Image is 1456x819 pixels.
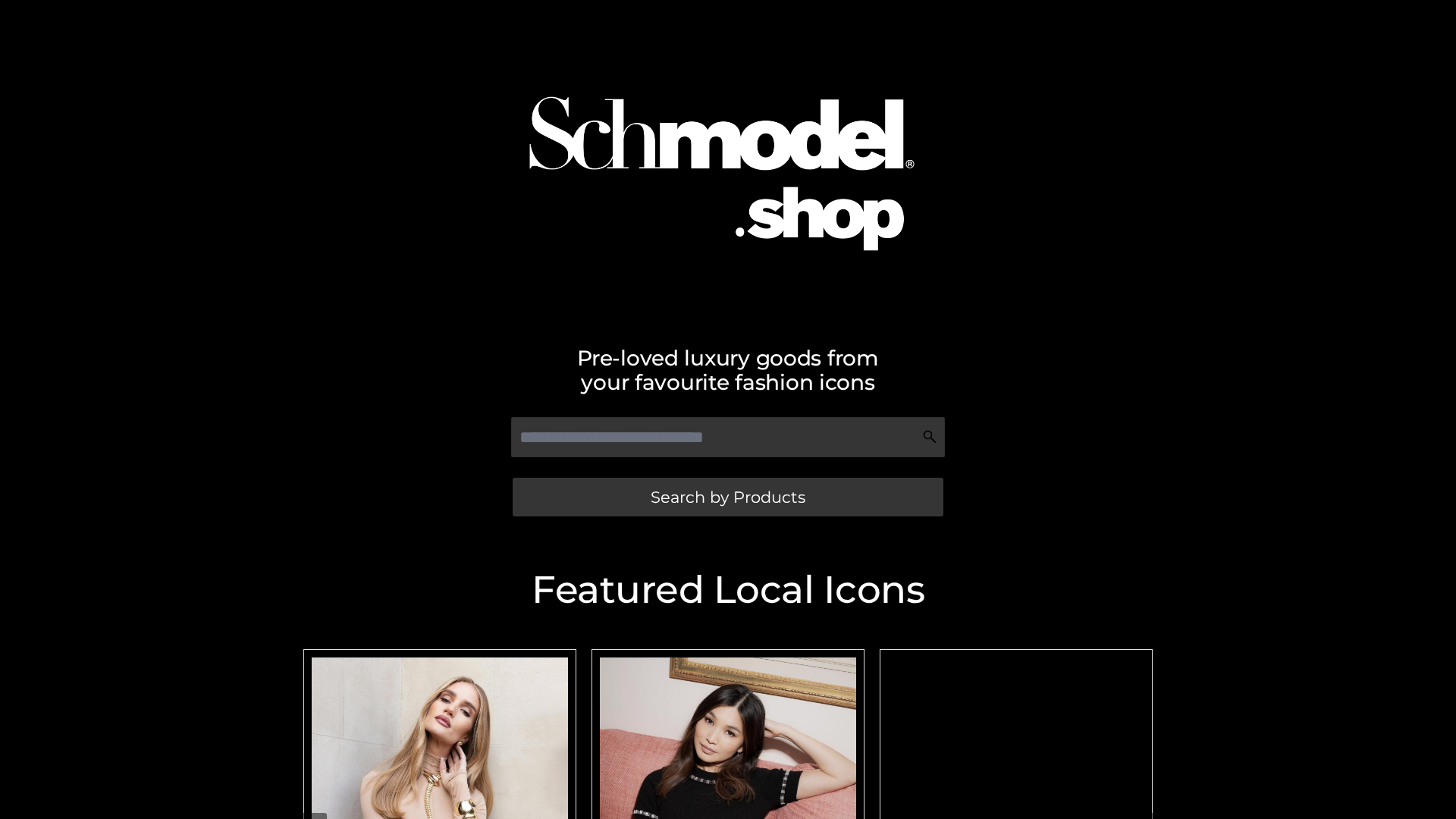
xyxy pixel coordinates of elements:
[651,489,805,505] span: Search by Products
[513,478,943,516] a: Search by Products
[296,571,1160,609] h2: Featured Local Icons​
[922,429,937,444] img: Search Icon
[296,346,1160,394] h2: Pre-loved luxury goods from your favourite fashion icons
